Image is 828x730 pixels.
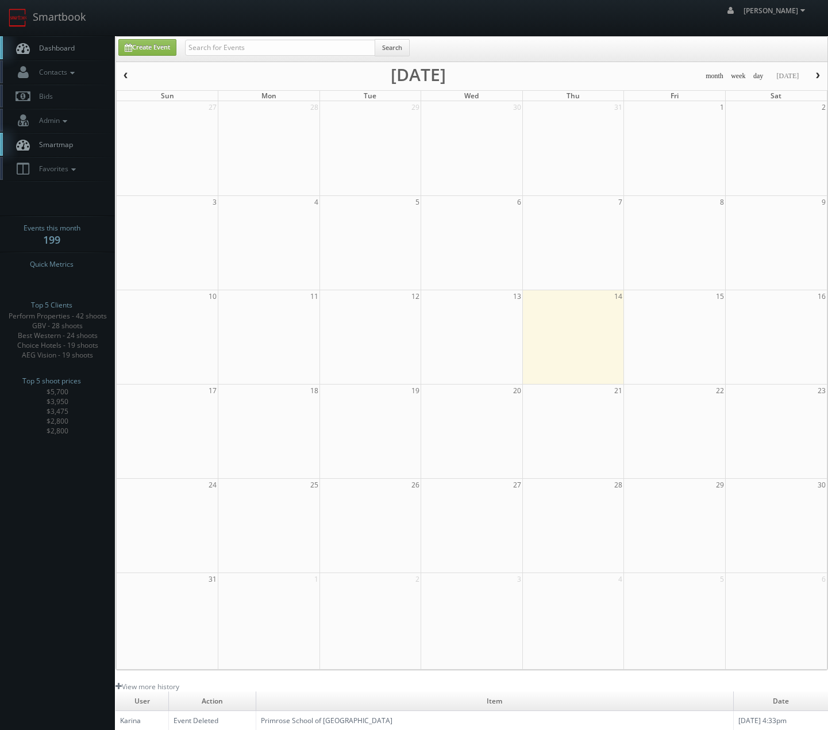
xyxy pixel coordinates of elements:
button: Search [375,39,410,56]
span: 3 [211,196,218,208]
span: 17 [207,385,218,397]
td: Date [733,691,828,711]
span: 29 [410,101,421,113]
span: 20 [512,385,522,397]
span: 27 [207,101,218,113]
a: Create Event [118,39,176,56]
span: 3 [516,573,522,585]
span: 2 [414,573,421,585]
span: 18 [309,385,319,397]
span: Sat [771,91,781,101]
td: Action [169,691,256,711]
span: 15 [715,290,725,302]
span: 4 [313,196,319,208]
button: week [727,69,750,83]
span: 1 [719,101,725,113]
span: Sun [161,91,174,101]
span: 6 [516,196,522,208]
span: Smartmap [33,140,73,149]
span: 13 [512,290,522,302]
span: Fri [671,91,679,101]
input: Search for Events [185,40,375,56]
span: Mon [261,91,276,101]
span: [PERSON_NAME] [744,6,808,16]
span: 7 [617,196,623,208]
span: 19 [410,385,421,397]
span: Top 5 Clients [31,299,72,311]
span: 9 [821,196,827,208]
span: 11 [309,290,319,302]
td: User [115,691,169,711]
span: 22 [715,385,725,397]
span: 8 [719,196,725,208]
span: 31 [207,573,218,585]
td: Item [256,691,733,711]
span: 28 [613,479,623,491]
span: 23 [817,385,827,397]
span: Tue [364,91,376,101]
span: Dashboard [33,43,75,53]
span: 21 [613,385,623,397]
span: 28 [309,101,319,113]
span: 27 [512,479,522,491]
span: Wed [464,91,479,101]
a: View more history [115,682,179,691]
span: 1 [313,573,319,585]
span: 24 [207,479,218,491]
span: Admin [33,116,70,125]
button: [DATE] [772,69,803,83]
h2: [DATE] [391,69,446,80]
strong: 199 [43,233,60,247]
span: 5 [719,573,725,585]
span: Thu [567,91,580,101]
span: Bids [33,91,53,101]
span: 12 [410,290,421,302]
img: smartbook-logo.png [9,9,27,27]
button: day [749,69,768,83]
span: Events this month [24,222,80,234]
span: Contacts [33,67,78,77]
span: Favorites [33,164,79,174]
span: 26 [410,479,421,491]
span: 10 [207,290,218,302]
span: 5 [414,196,421,208]
span: Top 5 shoot prices [22,375,81,387]
button: month [702,69,727,83]
span: 30 [512,101,522,113]
span: 16 [817,290,827,302]
span: 6 [821,573,827,585]
span: 25 [309,479,319,491]
span: Quick Metrics [30,259,74,270]
span: 29 [715,479,725,491]
span: 2 [821,101,827,113]
span: 31 [613,101,623,113]
span: 4 [617,573,623,585]
span: 14 [613,290,623,302]
span: 30 [817,479,827,491]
